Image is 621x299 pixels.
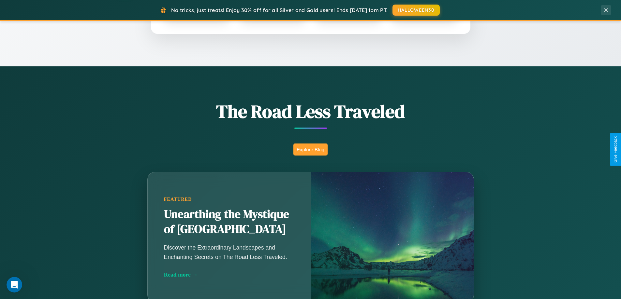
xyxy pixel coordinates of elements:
div: Read more → [164,271,294,278]
div: Featured [164,197,294,202]
iframe: Intercom live chat [7,277,22,292]
button: Explore Blog [293,143,328,156]
p: Discover the Extraordinary Landscapes and Enchanting Secrets on The Road Less Traveled. [164,243,294,261]
span: No tricks, just treats! Enjoy 30% off for all Silver and Gold users! Ends [DATE] 1pm PT. [171,7,388,13]
h1: The Road Less Traveled [115,99,506,124]
div: Give Feedback [613,136,618,163]
h2: Unearthing the Mystique of [GEOGRAPHIC_DATA] [164,207,294,237]
button: HALLOWEEN30 [392,5,440,16]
